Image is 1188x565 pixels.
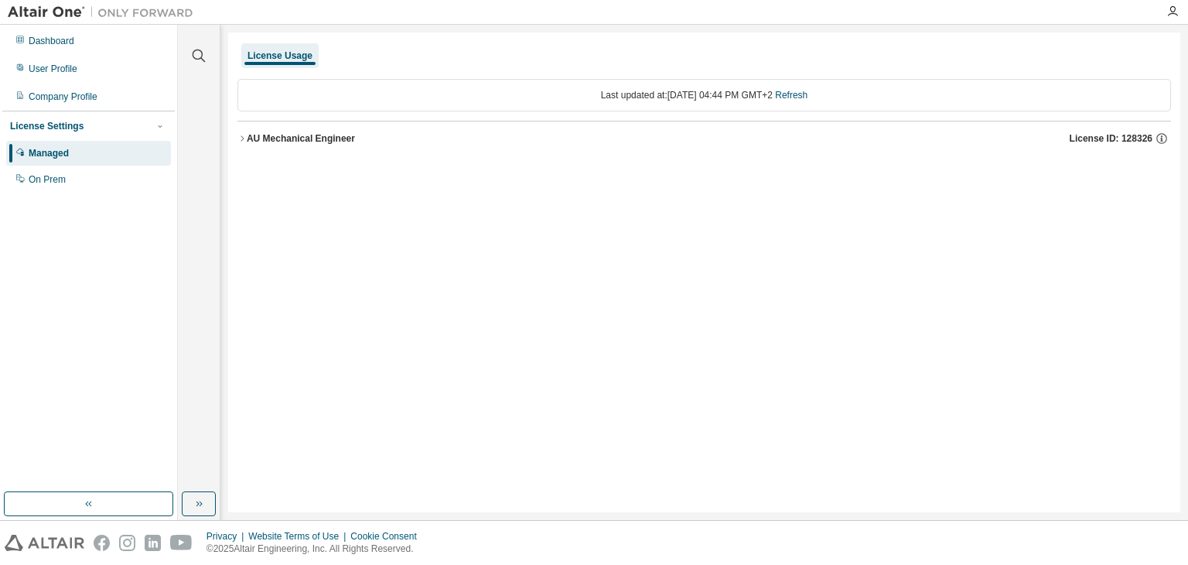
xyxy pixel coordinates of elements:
a: Refresh [775,90,807,101]
img: Altair One [8,5,201,20]
div: AU Mechanical Engineer [247,132,355,145]
div: Managed [29,147,69,159]
img: instagram.svg [119,535,135,551]
button: AU Mechanical EngineerLicense ID: 128326 [237,122,1171,156]
div: Company Profile [29,91,97,103]
span: License ID: 128326 [1070,132,1152,145]
img: youtube.svg [170,535,193,551]
img: altair_logo.svg [5,535,84,551]
div: User Profile [29,63,77,75]
div: Last updated at: [DATE] 04:44 PM GMT+2 [237,79,1171,111]
div: License Settings [10,120,84,132]
div: Website Terms of Use [248,530,350,543]
p: © 2025 Altair Engineering, Inc. All Rights Reserved. [207,543,426,556]
img: linkedin.svg [145,535,161,551]
div: Cookie Consent [350,530,425,543]
div: License Usage [247,50,312,62]
div: Privacy [207,530,248,543]
div: Dashboard [29,35,74,47]
div: On Prem [29,173,66,186]
img: facebook.svg [94,535,110,551]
